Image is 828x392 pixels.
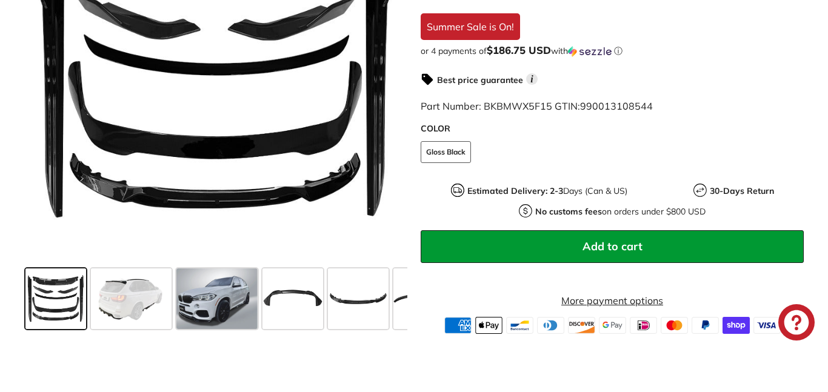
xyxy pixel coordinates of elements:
span: i [526,73,538,85]
span: Add to cart [583,239,643,253]
div: or 4 payments of with [421,45,804,57]
img: visa [753,317,781,334]
strong: No customs fees [535,206,602,217]
inbox-online-store-chat: Shopify online store chat [775,304,818,344]
img: master [661,317,688,334]
strong: Best price guarantee [437,75,523,85]
img: apple_pay [475,317,502,334]
span: 990013108544 [580,100,653,112]
img: ideal [630,317,657,334]
img: google_pay [599,317,626,334]
div: or 4 payments of$186.75 USDwithSezzle Click to learn more about Sezzle [421,45,804,57]
span: Part Number: BKBMWX5F15 GTIN: [421,100,653,112]
label: COLOR [421,122,804,135]
img: american_express [444,317,472,334]
a: More payment options [421,293,804,308]
img: bancontact [506,317,533,334]
img: discover [568,317,595,334]
img: paypal [692,317,719,334]
strong: 30-Days Return [710,185,774,196]
div: Summer Sale is On! [421,13,520,40]
p: on orders under $800 USD [535,205,706,218]
img: shopify_pay [723,317,750,334]
p: Days (Can & US) [467,185,627,198]
button: Add to cart [421,230,804,263]
strong: Estimated Delivery: 2-3 [467,185,563,196]
img: Sezzle [568,46,612,57]
img: diners_club [537,317,564,334]
span: $186.75 USD [487,44,551,56]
